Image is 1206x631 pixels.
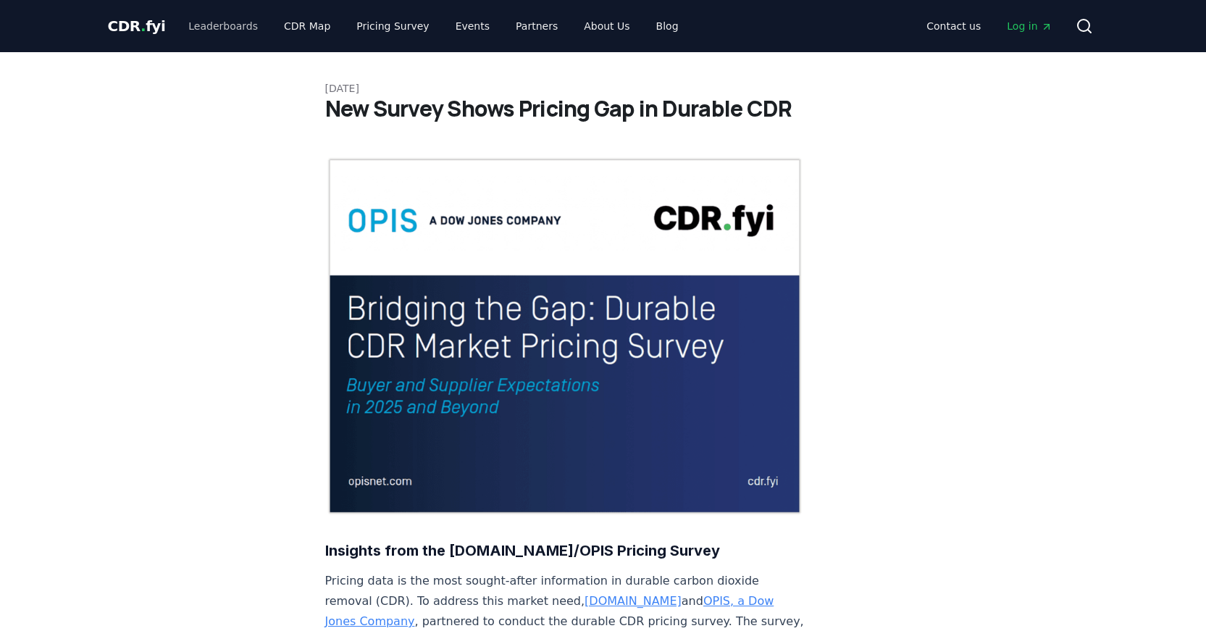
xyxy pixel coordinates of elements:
[325,156,805,516] img: blog post image
[585,594,682,608] a: [DOMAIN_NAME]
[141,17,146,35] span: .
[645,13,690,39] a: Blog
[915,13,992,39] a: Contact us
[108,16,166,36] a: CDR.fyi
[504,13,569,39] a: Partners
[325,96,882,122] h1: New Survey Shows Pricing Gap in Durable CDR
[272,13,342,39] a: CDR Map
[572,13,641,39] a: About Us
[444,13,501,39] a: Events
[325,81,882,96] p: [DATE]
[108,17,166,35] span: CDR fyi
[995,13,1063,39] a: Log in
[177,13,690,39] nav: Main
[345,13,440,39] a: Pricing Survey
[1007,19,1052,33] span: Log in
[325,542,720,559] strong: Insights from the [DOMAIN_NAME]/OPIS Pricing Survey
[915,13,1063,39] nav: Main
[177,13,269,39] a: Leaderboards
